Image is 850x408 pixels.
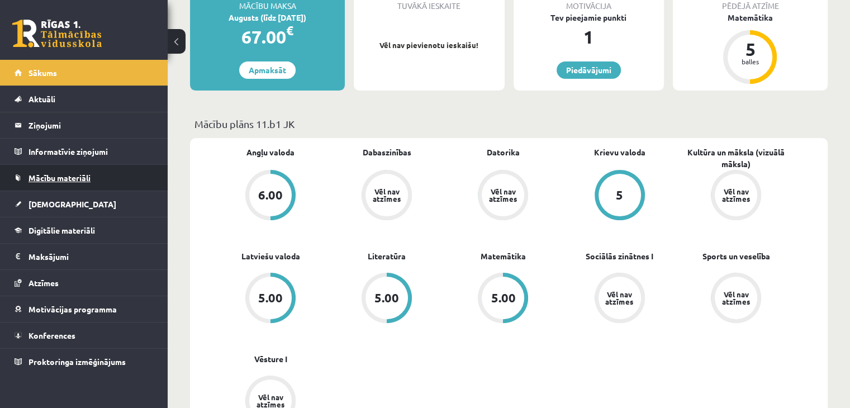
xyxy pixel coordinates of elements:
legend: Informatīvie ziņojumi [29,139,154,164]
div: Vēl nav atzīmes [720,188,752,202]
a: Vēl nav atzīmes [678,170,794,222]
span: Konferences [29,330,75,340]
span: Proktoringa izmēģinājums [29,357,126,367]
div: balles [733,58,767,65]
div: Vēl nav atzīmes [604,291,635,305]
legend: Maksājumi [29,244,154,269]
div: Vēl nav atzīmes [487,188,519,202]
legend: Ziņojumi [29,112,154,138]
a: Mācību materiāli [15,165,154,191]
a: Dabaszinības [363,146,411,158]
a: Vēl nav atzīmes [329,170,445,222]
a: 5.00 [445,273,561,325]
span: Mācību materiāli [29,173,91,183]
a: 6.00 [212,170,329,222]
a: Vēl nav atzīmes [678,273,794,325]
a: Krievu valoda [594,146,645,158]
div: Tev pieejamie punkti [514,12,664,23]
div: Vēl nav atzīmes [371,188,402,202]
a: Angļu valoda [246,146,295,158]
a: Apmaksāt [239,61,296,79]
div: 67.00 [190,23,345,50]
a: Vēsture I [254,353,287,365]
a: 5.00 [212,273,329,325]
a: Vēl nav atzīmes [562,273,678,325]
a: 5.00 [329,273,445,325]
div: 5 [616,189,623,201]
a: [DEMOGRAPHIC_DATA] [15,191,154,217]
a: Rīgas 1. Tālmācības vidusskola [12,20,102,48]
p: Vēl nav pievienotu ieskaišu! [359,40,498,51]
a: Literatūra [368,250,406,262]
div: 6.00 [258,189,283,201]
a: Ziņojumi [15,112,154,138]
span: Digitālie materiāli [29,225,95,235]
a: Sākums [15,60,154,86]
a: Matemātika [481,250,526,262]
div: 5.00 [374,292,399,304]
div: Augusts (līdz [DATE]) [190,12,345,23]
a: Datorika [487,146,520,158]
span: Sākums [29,68,57,78]
p: Mācību plāns 11.b1 JK [194,116,823,131]
div: 5 [733,40,767,58]
a: Atzīmes [15,270,154,296]
div: Vēl nav atzīmes [720,291,752,305]
a: Informatīvie ziņojumi [15,139,154,164]
div: Matemātika [673,12,828,23]
a: Konferences [15,322,154,348]
div: 5.00 [491,292,515,304]
a: Matemātika 5 balles [673,12,828,86]
span: Aktuāli [29,94,55,104]
a: Latviešu valoda [241,250,300,262]
span: [DEMOGRAPHIC_DATA] [29,199,116,209]
div: 5.00 [258,292,283,304]
span: Atzīmes [29,278,59,288]
div: 1 [514,23,664,50]
span: Motivācijas programma [29,304,117,314]
a: 5 [562,170,678,222]
a: Digitālie materiāli [15,217,154,243]
a: Sports un veselība [702,250,770,262]
a: Kultūra un māksla (vizuālā māksla) [678,146,794,170]
a: Vēl nav atzīmes [445,170,561,222]
a: Motivācijas programma [15,296,154,322]
a: Proktoringa izmēģinājums [15,349,154,374]
a: Piedāvājumi [557,61,621,79]
a: Aktuāli [15,86,154,112]
a: Maksājumi [15,244,154,269]
div: Vēl nav atzīmes [255,393,286,408]
span: € [286,22,293,39]
a: Sociālās zinātnes I [586,250,653,262]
